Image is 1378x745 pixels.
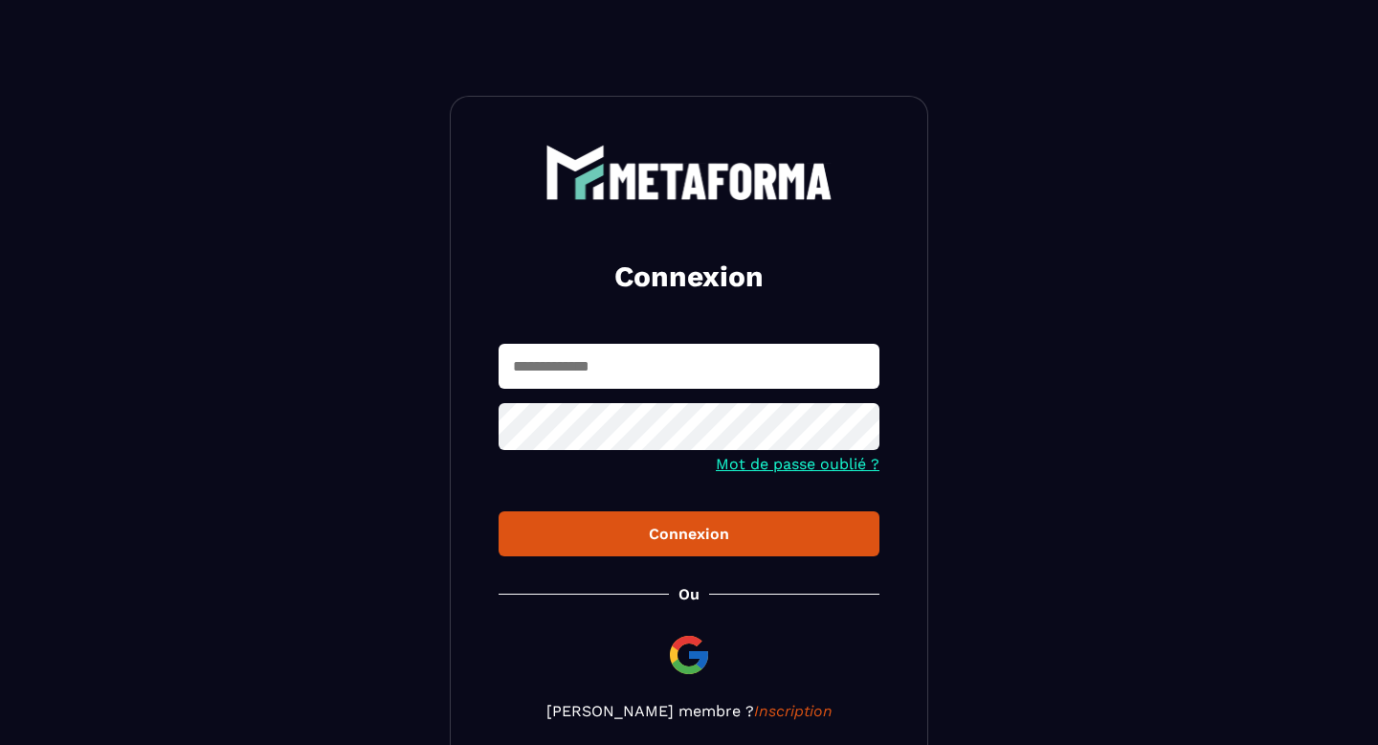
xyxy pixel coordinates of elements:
p: Ou [678,585,700,603]
img: logo [545,145,833,200]
a: logo [499,145,879,200]
div: Connexion [514,525,864,543]
a: Mot de passe oublié ? [716,455,879,473]
a: Inscription [754,702,833,720]
p: [PERSON_NAME] membre ? [499,702,879,720]
button: Connexion [499,511,879,556]
img: google [666,632,712,678]
h2: Connexion [522,258,856,296]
